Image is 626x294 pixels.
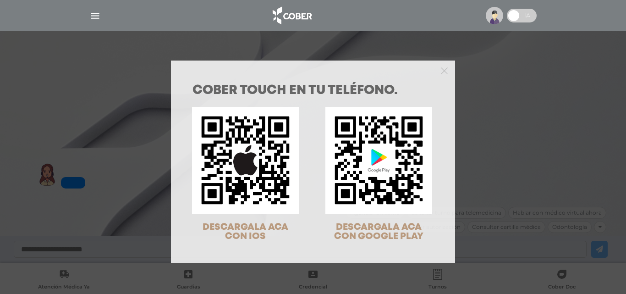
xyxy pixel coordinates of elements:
span: DESCARGALA ACA CON IOS [203,223,288,241]
img: qr-code [192,107,299,214]
button: Close [441,66,448,74]
h1: COBER TOUCH en tu teléfono. [192,84,434,97]
span: DESCARGALA ACA CON GOOGLE PLAY [334,223,423,241]
img: qr-code [325,107,432,214]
